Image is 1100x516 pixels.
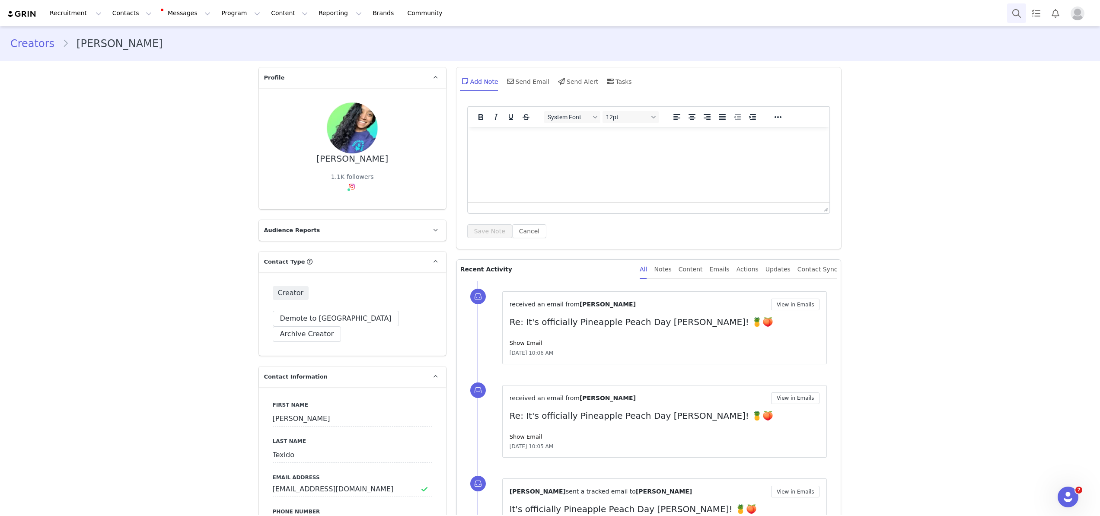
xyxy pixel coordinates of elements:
span: System Font [548,114,590,121]
span: Contact Type [264,258,305,266]
span: [PERSON_NAME] [510,488,566,495]
span: Audience Reports [264,226,320,235]
div: Add Note [460,71,498,92]
div: Content [679,260,703,279]
span: Profile [264,73,285,82]
img: grin logo [7,10,37,18]
div: 1.1K followers [331,172,374,182]
div: Contact Sync [797,260,838,279]
span: [PERSON_NAME] [580,301,636,308]
div: Actions [737,260,759,279]
span: [PERSON_NAME] [580,395,636,401]
div: Send Alert [556,71,598,92]
button: Increase indent [745,111,760,123]
span: [PERSON_NAME] [636,488,692,495]
a: Creators [10,36,62,51]
button: Program [216,3,265,23]
button: Italic [488,111,503,123]
button: Justify [715,111,730,123]
span: 7 [1075,487,1082,494]
button: Notifications [1046,3,1065,23]
input: Email Address [273,481,432,497]
span: received an email from [510,395,580,401]
button: Archive Creator [273,326,341,342]
div: Tasks [605,71,632,92]
button: Reveal or hide additional toolbar items [771,111,785,123]
p: Re: It's officially Pineapple Peach Day [PERSON_NAME]! 🍍🍑 [510,315,820,328]
button: Messages [157,3,216,23]
div: Send Email [505,71,550,92]
label: Last Name [273,437,432,445]
button: View in Emails [771,486,820,497]
iframe: Rich Text Area [468,127,830,202]
div: Notes [654,260,671,279]
button: Bold [473,111,488,123]
img: 2ae3df51-eef0-456a-b786-8c638f830560.jpg [326,102,378,154]
span: [DATE] 10:05 AM [510,443,553,450]
button: Align left [670,111,684,123]
p: Recent Activity [460,260,633,279]
button: Search [1007,3,1026,23]
button: Cancel [512,224,546,238]
button: Font sizes [603,111,659,123]
button: Demote to [GEOGRAPHIC_DATA] [273,311,399,326]
button: Profile [1065,6,1093,20]
button: Recruitment [45,3,107,23]
p: Re: It's officially Pineapple Peach Day [PERSON_NAME]! 🍍🍑 [510,409,820,422]
label: Email Address [273,474,432,481]
button: Save Note [467,224,512,238]
div: All [640,260,647,279]
button: View in Emails [771,299,820,310]
iframe: Intercom live chat [1058,487,1078,507]
span: received an email from [510,301,580,308]
div: Emails [710,260,730,279]
a: Show Email [510,340,542,346]
a: Show Email [510,433,542,440]
span: [DATE] 10:06 AM [510,349,553,357]
div: Updates [765,260,791,279]
div: [PERSON_NAME] [316,154,388,164]
button: Strikethrough [519,111,533,123]
p: It's officially Pineapple Peach Day [PERSON_NAME]! 🍍🍑 [510,503,820,516]
button: Contacts [107,3,157,23]
span: sent a tracked email to [566,488,636,495]
button: Decrease indent [730,111,745,123]
a: Brands [367,3,402,23]
a: Community [402,3,452,23]
label: First Name [273,401,432,409]
span: Creator [273,286,309,300]
label: Phone Number [273,508,432,516]
button: Align center [685,111,699,123]
span: 12pt [606,114,648,121]
a: Tasks [1027,3,1046,23]
button: Align right [700,111,714,123]
button: Reporting [313,3,367,23]
span: Contact Information [264,373,328,381]
button: Content [266,3,313,23]
button: Underline [504,111,518,123]
div: Press the Up and Down arrow keys to resize the editor. [820,203,829,213]
img: placeholder-profile.jpg [1071,6,1084,20]
button: View in Emails [771,392,820,404]
button: Fonts [544,111,600,123]
img: instagram.svg [348,183,355,190]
